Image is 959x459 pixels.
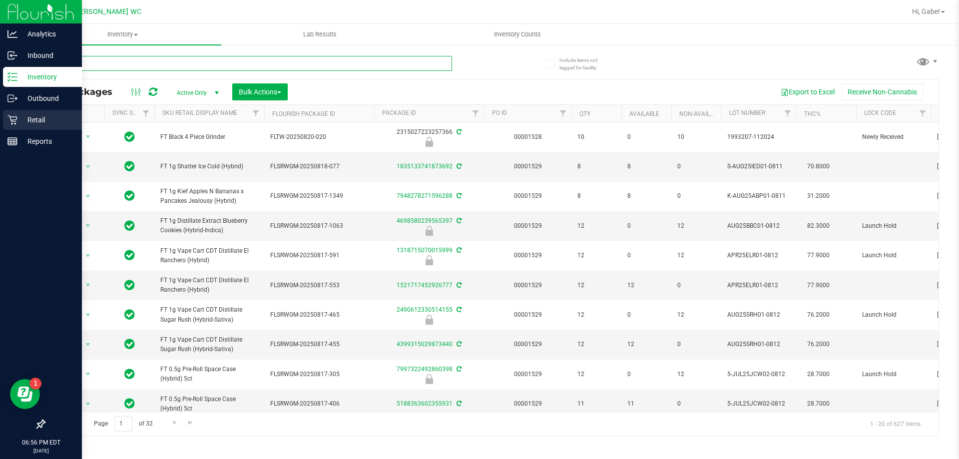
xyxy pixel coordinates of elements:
[627,132,665,142] span: 0
[577,221,615,231] span: 12
[802,308,835,322] span: 76.2000
[112,109,151,116] a: Sync Status
[727,251,790,260] span: APR25ELR01-0812
[270,191,368,201] span: FLSRWGM-20250817-1349
[270,132,368,142] span: FLTW-20250820-020
[804,110,821,117] a: THC%
[677,221,715,231] span: 12
[160,216,258,235] span: FT 1g Distillate Extract Blueberry Cookies (Hybrid-Indica)
[862,132,925,142] span: Newly Received
[862,370,925,379] span: Launch Hold
[29,378,41,390] iframe: Resource center unread badge
[160,132,258,142] span: FT Black 4 Piece Grinder
[802,248,835,263] span: 77.9000
[912,7,940,15] span: Hi, Gabe!
[24,24,221,45] a: Inventory
[514,222,542,229] a: 00001529
[862,310,925,320] span: Launch Hold
[514,371,542,378] a: 00001529
[124,130,135,144] span: In Sync
[17,28,77,40] p: Analytics
[397,282,453,289] a: 1521717452926777
[419,24,616,45] a: Inventory Counts
[124,337,135,351] span: In Sync
[160,335,258,354] span: FT 1g Vape Cart CDT Distillate Sugar Rush (Hybrid-Sativa)
[627,221,665,231] span: 0
[373,127,485,147] div: 2315027223257366
[727,162,790,171] span: S-AUG25IED01-0811
[802,189,835,203] span: 31.2000
[577,162,615,171] span: 8
[248,105,264,122] a: Filter
[627,281,665,290] span: 12
[397,306,453,313] a: 2490612330514155
[727,221,790,231] span: AUG25BBC01-0812
[62,7,141,16] span: St. [PERSON_NAME] WC
[232,83,288,100] button: Bulk Actions
[514,400,542,407] a: 00001529
[862,221,925,231] span: Launch Hold
[677,399,715,409] span: 0
[577,340,615,349] span: 12
[270,370,368,379] span: FLSRWGM-20250817-305
[577,310,615,320] span: 12
[677,132,715,142] span: 10
[124,219,135,233] span: In Sync
[514,282,542,289] a: 00001529
[802,367,835,382] span: 28.7000
[727,310,790,320] span: AUG25SRH01-0812
[160,305,258,324] span: FT 1g Vape Cart CDT Distillate Sugar Rush (Hybrid-Sativa)
[160,365,258,384] span: FT 0.5g Pre-Roll Space Case (Hybrid) 5ct
[17,135,77,147] p: Reports
[124,248,135,262] span: In Sync
[160,187,258,206] span: FT 1g Kief Apples N Bananas x Pancakes Jealousy (Hybrid)
[677,281,715,290] span: 0
[7,72,17,82] inline-svg: Inventory
[480,30,554,39] span: Inventory Counts
[7,29,17,39] inline-svg: Analytics
[492,109,507,116] a: PO ID
[727,191,790,201] span: K-AUG25ABP01-0811
[44,56,452,71] input: Search Package ID, Item Name, SKU, Lot or Part Number...
[577,281,615,290] span: 12
[577,370,615,379] span: 12
[239,88,281,96] span: Bulk Actions
[82,308,94,322] span: select
[677,251,715,260] span: 12
[679,110,724,117] a: Non-Available
[160,246,258,265] span: FT 1g Vape Cart CDT Distillate El Ranchero (Hybrid)
[124,278,135,292] span: In Sync
[455,192,462,199] span: Sync from Compliance System
[455,341,462,348] span: Sync from Compliance System
[802,337,835,352] span: 76.2000
[727,281,790,290] span: APR25ELR01-0812
[455,217,462,224] span: Sync from Compliance System
[677,370,715,379] span: 12
[373,315,485,325] div: Launch Hold
[124,397,135,411] span: In Sync
[382,109,416,116] a: Package ID
[514,341,542,348] a: 00001529
[82,160,94,174] span: select
[290,30,350,39] span: Lab Results
[124,308,135,322] span: In Sync
[270,281,368,290] span: FLSRWGM-20250817-553
[397,341,453,348] a: 4399315029873440
[577,399,615,409] span: 11
[555,105,571,122] a: Filter
[272,110,335,117] a: Flourish Package ID
[802,278,835,293] span: 77.9000
[373,137,485,147] div: Newly Received
[862,416,929,431] span: 1 - 20 of 627 items
[802,219,835,233] span: 82.3000
[4,447,77,455] p: [DATE]
[455,128,462,135] span: Sync from Compliance System
[270,310,368,320] span: FLSRWGM-20250817-465
[82,397,94,411] span: select
[864,109,896,116] a: Lock Code
[397,366,453,373] a: 7997322492860398
[514,311,542,318] a: 00001529
[514,252,542,259] a: 00001529
[82,278,94,292] span: select
[397,247,453,254] a: 1318715070015999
